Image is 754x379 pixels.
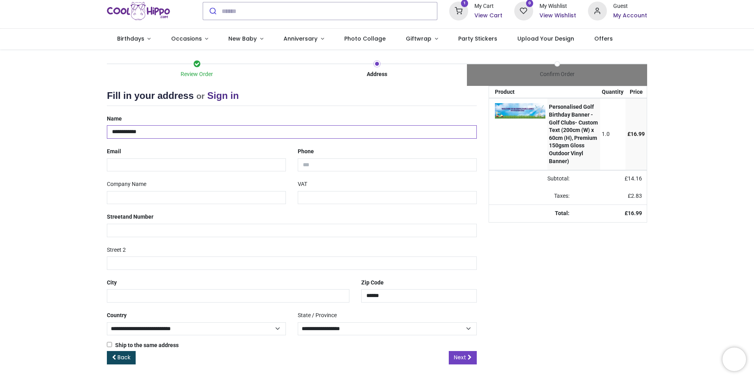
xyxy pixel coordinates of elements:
[123,214,153,220] span: and Number
[517,35,574,43] span: Upload Your Design
[539,2,576,10] div: My Wishlist
[161,29,218,49] a: Occasions
[228,35,257,43] span: New Baby
[613,2,647,10] div: Guest
[628,175,642,182] span: 14.16
[298,309,337,322] label: State / Province
[107,112,122,126] label: Name
[298,178,307,191] label: VAT
[631,193,642,199] span: 2.83
[628,210,642,216] span: 16.99
[344,35,386,43] span: Photo Collage
[495,103,545,118] img: wAAAAZJREFUAwCgz7tzr8f04wAAAABJRU5ErkJggg==
[489,86,547,98] th: Product
[171,35,202,43] span: Occasions
[602,130,623,138] div: 1.0
[625,175,642,182] span: £
[539,12,576,20] a: View Wishlist
[627,131,645,137] span: £
[467,71,647,78] div: Confirm Order
[631,131,645,137] span: 16.99
[514,7,533,14] a: 0
[489,188,574,205] td: Taxes:
[555,210,569,216] strong: Total:
[107,243,126,257] label: Street 2
[361,276,384,290] label: Zip Code
[449,351,477,364] a: Next
[625,210,642,216] strong: £
[594,35,613,43] span: Offers
[454,353,466,361] span: Next
[218,29,274,49] a: New Baby
[118,353,131,361] span: Back
[474,12,502,20] a: View Cart
[196,91,205,100] small: or
[107,29,161,49] a: Birthdays
[287,71,467,78] div: Address
[107,145,121,158] label: Email
[207,90,239,101] a: Sign in
[613,12,647,20] a: My Account
[458,35,497,43] span: Party Stickers
[396,29,448,49] a: Giftwrap
[107,309,127,322] label: Country
[600,86,626,98] th: Quantity
[107,342,112,347] input: Ship to the same address
[273,29,334,49] a: Anniversary
[107,210,153,224] label: Street
[449,7,468,14] a: 1
[107,90,194,101] span: Fill in your address
[625,86,647,98] th: Price
[298,145,314,158] label: Phone
[107,351,136,364] a: Back
[117,35,144,43] span: Birthdays
[406,35,431,43] span: Giftwrap
[107,71,287,78] div: Review Order
[489,170,574,188] td: Subtotal:
[107,178,146,191] label: Company Name
[107,276,117,290] label: City
[107,342,179,349] label: Ship to the same address
[628,193,642,199] span: £
[203,2,222,20] button: Submit
[549,104,598,164] strong: Personalised Golf Birthday Banner - Golf Clubs- Custom Text (200cm (W) x 60cm (H), Premium 150gsm...
[722,347,746,371] iframe: Brevo live chat
[284,35,317,43] span: Anniversary
[474,2,502,10] div: My Cart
